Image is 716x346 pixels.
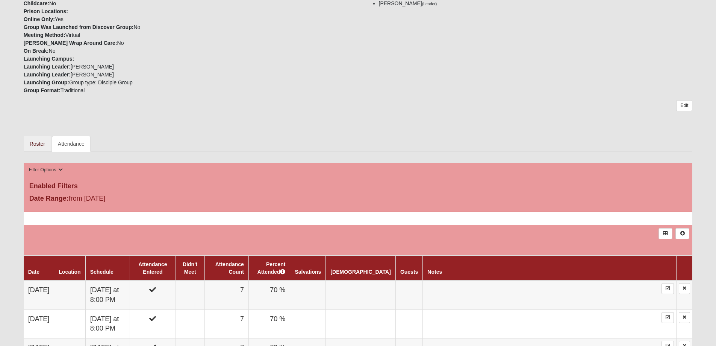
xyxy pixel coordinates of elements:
[29,182,687,191] h4: Enabled Filters
[24,79,69,85] strong: Launching Group:
[85,280,130,309] td: [DATE] at 8:00 PM
[24,56,74,62] strong: Launching Campus:
[24,0,49,6] strong: Childcare:
[248,309,290,338] td: 70 %
[427,269,442,275] a: Notes
[27,166,65,174] button: Filter Options
[24,24,134,30] strong: Group Was Launched from Discover Group:
[24,40,117,46] strong: [PERSON_NAME] Wrap Around Care:
[257,261,286,275] a: Percent Attended
[662,283,674,294] a: Enter Attendance
[24,64,71,70] strong: Launching Leader:
[59,269,80,275] a: Location
[183,261,197,275] a: Didn't Meet
[326,256,395,280] th: [DEMOGRAPHIC_DATA]
[422,2,437,6] small: (Leader)
[24,16,55,22] strong: Online Only:
[24,194,247,206] div: from [DATE]
[248,280,290,309] td: 70 %
[24,8,68,14] strong: Prison Locations:
[662,312,674,323] a: Enter Attendance
[204,280,248,309] td: 7
[679,283,690,294] a: Delete
[675,228,689,239] a: Alt+N
[24,309,54,338] td: [DATE]
[290,256,326,280] th: Salvations
[395,256,422,280] th: Guests
[85,309,130,338] td: [DATE] at 8:00 PM
[204,309,248,338] td: 7
[24,72,71,78] strong: Launching Leader:
[24,32,65,38] strong: Meeting Method:
[24,87,61,93] strong: Group Format:
[676,100,692,111] a: Edit
[658,228,672,239] a: Export to Excel
[24,136,51,152] a: Roster
[24,280,54,309] td: [DATE]
[28,269,39,275] a: Date
[679,312,690,323] a: Delete
[138,261,167,275] a: Attendance Entered
[52,136,91,152] a: Attendance
[215,261,244,275] a: Attendance Count
[29,194,69,204] label: Date Range:
[24,48,49,54] strong: On Break:
[90,269,114,275] a: Schedule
